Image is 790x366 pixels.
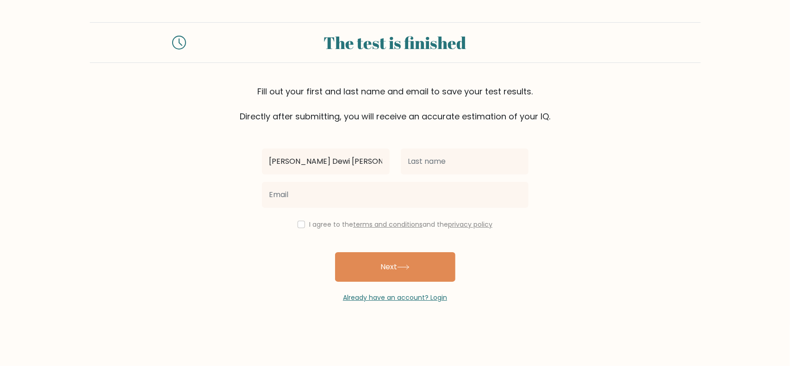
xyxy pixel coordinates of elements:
input: Email [262,182,529,208]
input: Last name [401,149,529,174]
label: I agree to the and the [309,220,492,229]
a: Already have an account? Login [343,293,447,302]
a: privacy policy [448,220,492,229]
button: Next [335,252,455,282]
div: Fill out your first and last name and email to save your test results. Directly after submitting,... [90,85,701,123]
input: First name [262,149,390,174]
a: terms and conditions [353,220,423,229]
div: The test is finished [197,30,593,55]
